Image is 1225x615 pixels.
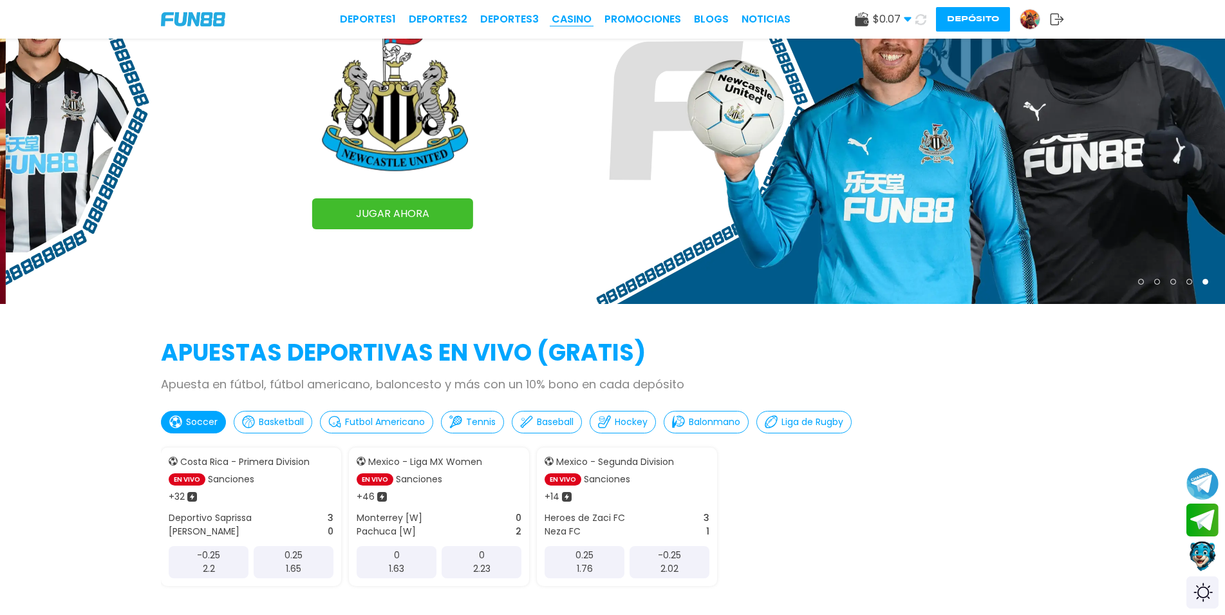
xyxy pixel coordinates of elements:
button: Join telegram [1186,504,1219,537]
button: Basketball [234,411,312,433]
button: Hockey [590,411,656,433]
button: Contact customer service [1186,540,1219,573]
p: 1.63 [389,562,404,576]
h2: APUESTAS DEPORTIVAS EN VIVO (gratis) [161,336,1064,370]
p: Tennis [466,415,496,429]
p: Costa Rica - Primera Division [180,455,310,469]
p: Deportivo Saprissa [169,511,252,525]
p: 0 [394,549,400,562]
button: Futbol Americano [320,411,433,433]
p: 3 [328,511,333,525]
span: $ 0.07 [873,12,912,27]
a: Deportes1 [340,12,396,27]
p: Sanciones [396,473,442,486]
p: Heroes de Zaci FC [545,511,625,525]
p: + 32 [169,490,185,504]
p: + 46 [357,490,375,504]
p: 1 [706,525,709,538]
p: 3 [704,511,709,525]
button: Liga de Rugby [756,411,852,433]
button: Baseball [512,411,582,433]
p: Baseball [537,415,574,429]
p: Balonmano [689,415,740,429]
a: BLOGS [694,12,729,27]
button: Join telegram channel [1186,467,1219,500]
p: EN VIVO [545,473,581,486]
p: 1.65 [286,562,301,576]
p: [PERSON_NAME] [169,525,239,538]
img: Company Logo [161,12,225,26]
p: EN VIVO [169,473,205,486]
a: Promociones [604,12,681,27]
p: 0.25 [575,549,594,562]
p: 0 [516,511,521,525]
p: Sanciones [208,473,254,486]
p: Monterrey [W] [357,511,422,525]
p: Sanciones [584,473,630,486]
p: 0 [328,525,333,538]
p: Soccer [186,415,218,429]
p: Liga de Rugby [781,415,843,429]
p: 0.25 [285,549,303,562]
p: 2.2 [203,562,215,576]
p: + 14 [545,490,559,504]
a: JUGAR AHORA [312,198,473,229]
button: Depósito [936,7,1010,32]
p: Apuesta en fútbol, fútbol americano, baloncesto y más con un 10% bono en cada depósito [161,375,1064,393]
p: Mexico - Liga MX Women [368,455,482,469]
p: Futbol Americano [345,415,425,429]
div: Switch theme [1186,576,1219,609]
p: Pachuca [W] [357,525,416,538]
p: 0 [479,549,485,562]
p: Basketball [259,415,304,429]
a: CASINO [552,12,592,27]
a: NOTICIAS [742,12,790,27]
button: Soccer [161,411,226,433]
a: Deportes3 [480,12,539,27]
a: Deportes2 [409,12,467,27]
p: EN VIVO [357,473,393,486]
img: Avatar [1020,10,1040,29]
p: -0.25 [658,549,681,562]
p: 2.23 [473,562,491,576]
p: Mexico - Segunda Division [556,455,674,469]
p: -0.25 [197,549,220,562]
button: Balonmano [664,411,749,433]
p: Hockey [615,415,648,429]
button: Tennis [441,411,504,433]
p: 1.76 [577,562,593,576]
p: 2 [516,525,521,538]
a: Avatar [1020,9,1050,30]
p: Neza FC [545,525,581,538]
p: 2.02 [660,562,678,576]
